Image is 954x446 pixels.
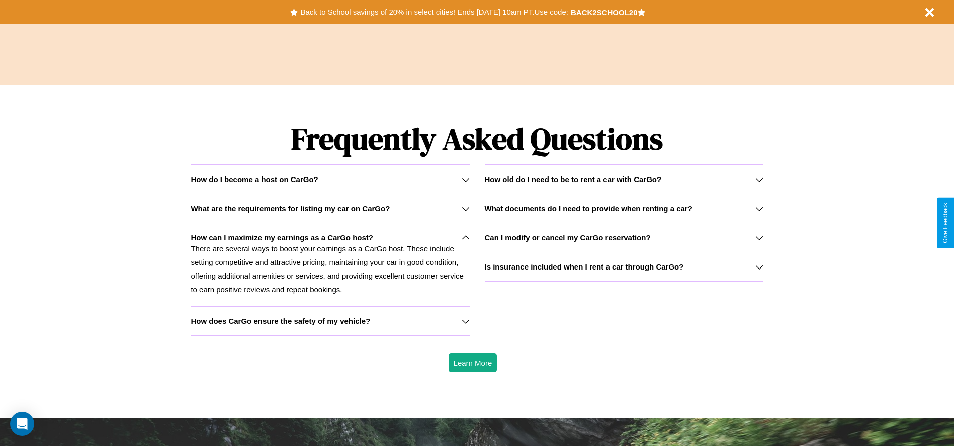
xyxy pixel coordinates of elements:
div: Give Feedback [942,203,949,243]
h1: Frequently Asked Questions [191,113,763,164]
h3: What are the requirements for listing my car on CarGo? [191,204,390,213]
div: Open Intercom Messenger [10,412,34,436]
h3: Is insurance included when I rent a car through CarGo? [485,262,684,271]
b: BACK2SCHOOL20 [571,8,638,17]
h3: Can I modify or cancel my CarGo reservation? [485,233,651,242]
h3: How can I maximize my earnings as a CarGo host? [191,233,373,242]
button: Learn More [449,353,497,372]
h3: What documents do I need to provide when renting a car? [485,204,692,213]
button: Back to School savings of 20% in select cities! Ends [DATE] 10am PT.Use code: [298,5,570,19]
h3: How do I become a host on CarGo? [191,175,318,184]
h3: How does CarGo ensure the safety of my vehicle? [191,317,370,325]
p: There are several ways to boost your earnings as a CarGo host. These include setting competitive ... [191,242,469,296]
h3: How old do I need to be to rent a car with CarGo? [485,175,662,184]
